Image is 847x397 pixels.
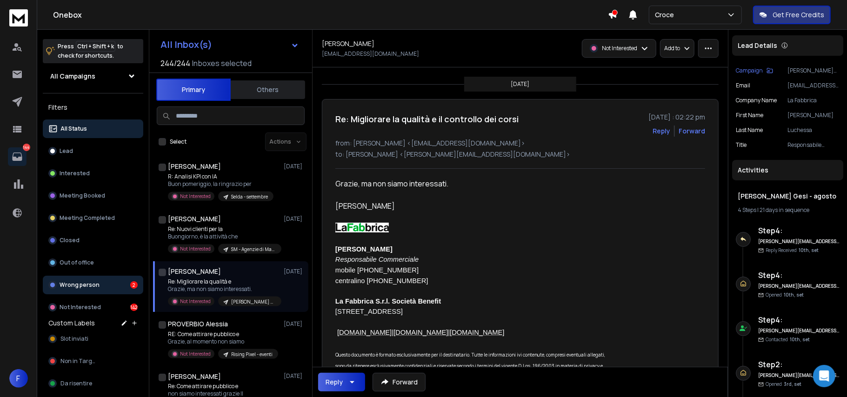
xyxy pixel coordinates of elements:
p: Buon pomeriggio, la ringrazio per [168,180,273,188]
button: All Campaigns [43,67,143,86]
p: Wrong person [60,281,100,289]
span: Non in Target [60,357,98,365]
p: [PERSON_NAME] Gesi - agosto [231,298,276,305]
p: Company Name [736,97,777,104]
p: La Fabbrica [787,97,840,104]
p: Not Interested [180,245,211,252]
a: [DOMAIN_NAME] [393,327,448,337]
h6: [PERSON_NAME][EMAIL_ADDRESS][DOMAIN_NAME] [758,283,840,290]
span: Da risentire [60,380,92,387]
p: to: [PERSON_NAME] <[PERSON_NAME][EMAIL_ADDRESS][DOMAIN_NAME]> [335,150,705,159]
div: Activities [732,160,843,180]
p: Re: Nuovi clienti per la [168,225,280,233]
h1: Re: Migliorare la qualità e il controllo dei corsi [335,112,519,126]
p: [EMAIL_ADDRESS][DOMAIN_NAME] [787,82,840,89]
p: Responsabile commerciale [787,141,840,149]
p: [DATE] [511,80,530,88]
h1: [PERSON_NAME] [322,39,374,48]
p: Buongiorno, è la attività che [168,233,280,240]
button: F [9,369,28,388]
p: Luchessa [787,126,840,134]
h1: [PERSON_NAME] Gesi - agosto [738,192,838,201]
button: All Inbox(s) [153,35,307,54]
div: Reply [326,377,343,387]
div: | [738,206,838,214]
button: Out of office [43,253,143,272]
span: | [448,329,450,336]
p: Not Interested [180,298,211,305]
h6: Step 4 : [758,225,840,236]
p: from: [PERSON_NAME] <[EMAIL_ADDRESS][DOMAIN_NAME]> [335,139,705,148]
p: 144 [23,144,30,151]
p: Last Name [736,126,763,134]
button: Non in Target [43,352,143,371]
span: La Fabbrica S.r.l. Società Benefit [335,298,441,305]
p: Reply Received [766,247,819,254]
p: Grazie, ma non siamo interessati. [168,285,280,293]
span: mobile [PHONE_NUMBER] [335,266,419,274]
label: Select [170,138,187,146]
p: Add to [664,45,680,52]
p: Re: Come attirare pubblico e [168,383,278,390]
button: Closed [43,231,143,250]
p: [EMAIL_ADDRESS][DOMAIN_NAME] [322,50,419,58]
img: logo [9,9,28,26]
p: [DATE] [284,268,305,275]
span: 244 / 244 [160,58,190,69]
p: Re: Migliorare la qualità e [168,278,280,285]
p: Out of office [60,259,94,266]
p: [PERSON_NAME] Gesi - agosto [787,67,840,74]
p: Selda - settembre [231,193,268,200]
button: Campaign [736,67,773,74]
button: Wrong person2 [43,276,143,294]
span: 4 Steps [738,206,756,214]
span: [DOMAIN_NAME] [450,329,504,336]
p: Press to check for shortcuts. [58,42,123,60]
h1: [PERSON_NAME] [168,214,221,224]
button: Reply [318,373,365,391]
span: [STREET_ADDRESS] [335,308,403,315]
button: Slot inviati [43,330,143,348]
p: Closed [60,237,80,244]
p: Rising Pixel - eventi [231,351,273,358]
span: [DOMAIN_NAME] [337,329,392,336]
button: Interested [43,164,143,183]
p: Not Interested [180,193,211,200]
a: [DOMAIN_NAME] [450,327,504,337]
h1: All Inbox(s) [160,40,212,49]
span: 10th, set [784,291,804,298]
button: Others [231,79,305,100]
p: [DATE] [284,320,305,328]
span: Slot inviati [60,335,88,343]
button: Meeting Completed [43,209,143,227]
button: Primary [156,79,231,101]
h6: Step 4 : [758,314,840,325]
h1: PROVERBIO Alessia [168,319,228,329]
h6: [PERSON_NAME][EMAIL_ADDRESS][DOMAIN_NAME] [758,327,840,334]
h3: Inboxes selected [192,58,252,69]
p: [DATE] [284,373,305,380]
p: R: Analisi KPI con IA [168,173,273,180]
span: centralino [PHONE_NUMBER] [335,277,428,285]
p: Croce [655,10,678,20]
h3: Custom Labels [48,318,95,328]
p: RE: Come attirare pubblico e [168,331,278,338]
a: 144 [8,147,27,166]
p: Contacted [766,336,810,343]
button: Get Free Credits [753,6,831,24]
p: Opened [766,381,801,388]
button: Forward [373,373,426,391]
h6: Step 2 : [758,359,840,370]
div: [PERSON_NAME] [335,200,607,212]
p: Lead [60,147,73,155]
a: [DOMAIN_NAME] [337,327,392,337]
h6: Step 4 : [758,270,840,281]
img: uc [335,223,389,232]
span: [DOMAIN_NAME] [393,329,448,336]
h6: [PERSON_NAME][EMAIL_ADDRESS][DOMAIN_NAME] [758,372,840,379]
p: [DATE] [284,215,305,223]
p: Not Interested [180,351,211,357]
div: 142 [130,304,138,311]
p: Meeting Booked [60,192,105,199]
p: Lead Details [738,41,777,50]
